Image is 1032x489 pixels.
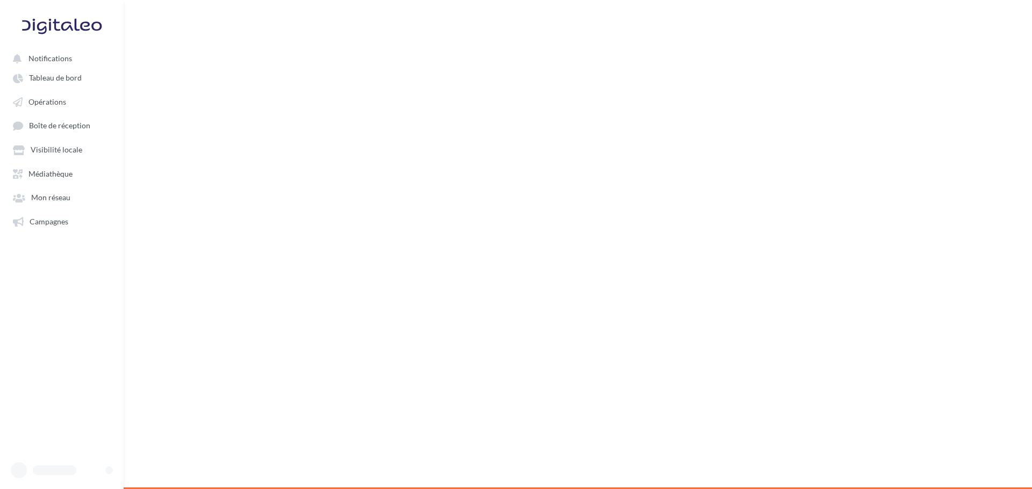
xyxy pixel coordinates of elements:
[28,169,73,178] span: Médiathèque
[30,217,68,226] span: Campagnes
[29,121,90,130] span: Boîte de réception
[6,164,117,183] a: Médiathèque
[6,211,117,231] a: Campagnes
[31,145,82,155] span: Visibilité locale
[29,74,82,83] span: Tableau de bord
[6,140,117,159] a: Visibilité locale
[31,193,70,202] span: Mon réseau
[6,187,117,207] a: Mon réseau
[6,115,117,135] a: Boîte de réception
[28,54,72,63] span: Notifications
[6,92,117,111] a: Opérations
[6,68,117,87] a: Tableau de bord
[28,97,66,106] span: Opérations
